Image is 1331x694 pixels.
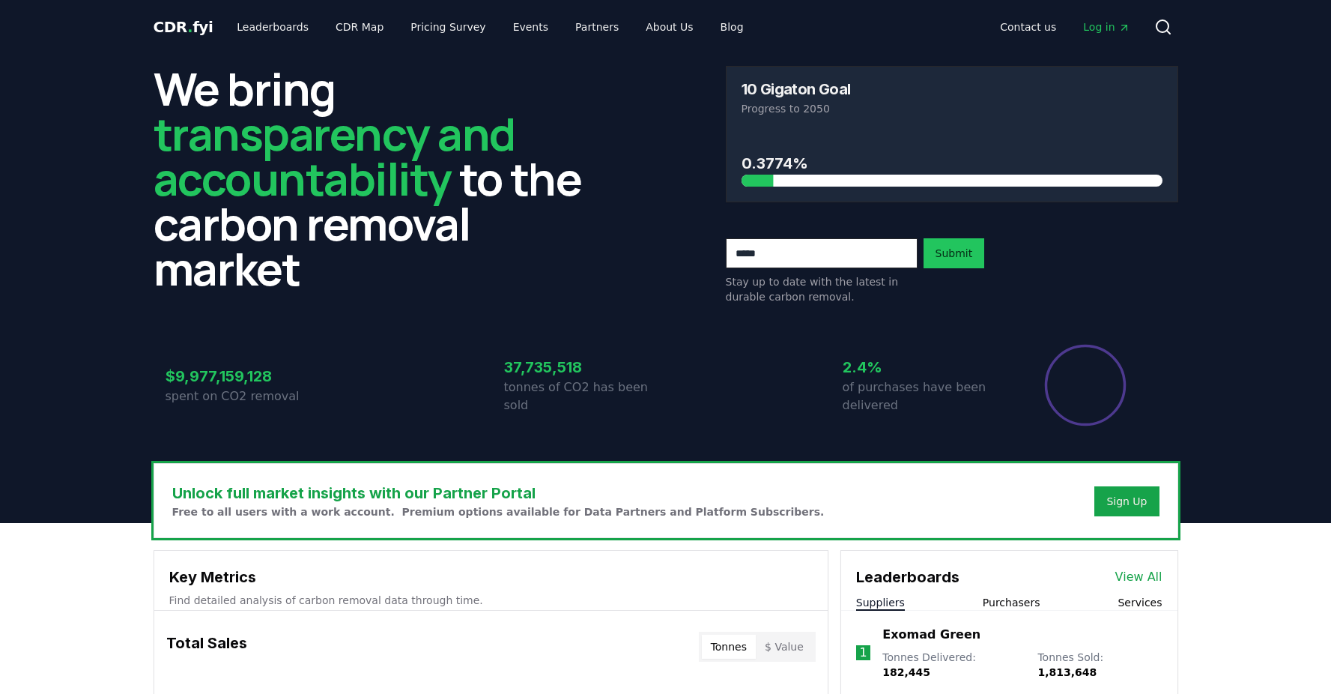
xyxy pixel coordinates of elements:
span: CDR fyi [154,18,213,36]
a: CDR.fyi [154,16,213,37]
a: CDR Map [324,13,395,40]
span: transparency and accountability [154,103,515,209]
a: Exomad Green [882,626,980,644]
p: Tonnes Sold : [1037,650,1162,680]
button: Services [1118,595,1162,610]
span: . [187,18,192,36]
a: Blog [709,13,756,40]
h3: Unlock full market insights with our Partner Portal [172,482,825,504]
a: Log in [1071,13,1141,40]
a: Pricing Survey [398,13,497,40]
p: Stay up to date with the latest in durable carbon removal. [726,274,918,304]
a: Leaderboards [225,13,321,40]
p: Progress to 2050 [742,101,1162,116]
h2: We bring to the carbon removal market [154,66,606,291]
span: Log in [1083,19,1130,34]
p: spent on CO2 removal [166,387,327,405]
button: Tonnes [702,635,756,659]
a: Sign Up [1106,494,1147,509]
span: 1,813,648 [1037,666,1097,678]
button: Purchasers [983,595,1040,610]
h3: 10 Gigaton Goal [742,82,851,97]
button: $ Value [756,635,813,659]
a: View All [1115,568,1162,586]
a: Contact us [988,13,1068,40]
h3: Total Sales [166,632,247,662]
button: Suppliers [856,595,905,610]
a: Partners [563,13,631,40]
p: Free to all users with a work account. Premium options available for Data Partners and Platform S... [172,504,825,519]
h3: 0.3774% [742,152,1162,175]
p: of purchases have been delivered [843,378,1004,414]
p: Find detailed analysis of carbon removal data through time. [169,593,813,608]
h3: $9,977,159,128 [166,365,327,387]
p: tonnes of CO2 has been sold [504,378,666,414]
button: Sign Up [1094,486,1159,516]
a: Events [501,13,560,40]
h3: Leaderboards [856,566,959,588]
div: Percentage of sales delivered [1043,343,1127,427]
h3: Key Metrics [169,566,813,588]
a: About Us [634,13,705,40]
nav: Main [988,13,1141,40]
p: 1 [859,644,867,662]
span: 182,445 [882,666,930,678]
button: Submit [924,238,985,268]
nav: Main [225,13,755,40]
p: Tonnes Delivered : [882,650,1022,680]
h3: 37,735,518 [504,356,666,378]
h3: 2.4% [843,356,1004,378]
